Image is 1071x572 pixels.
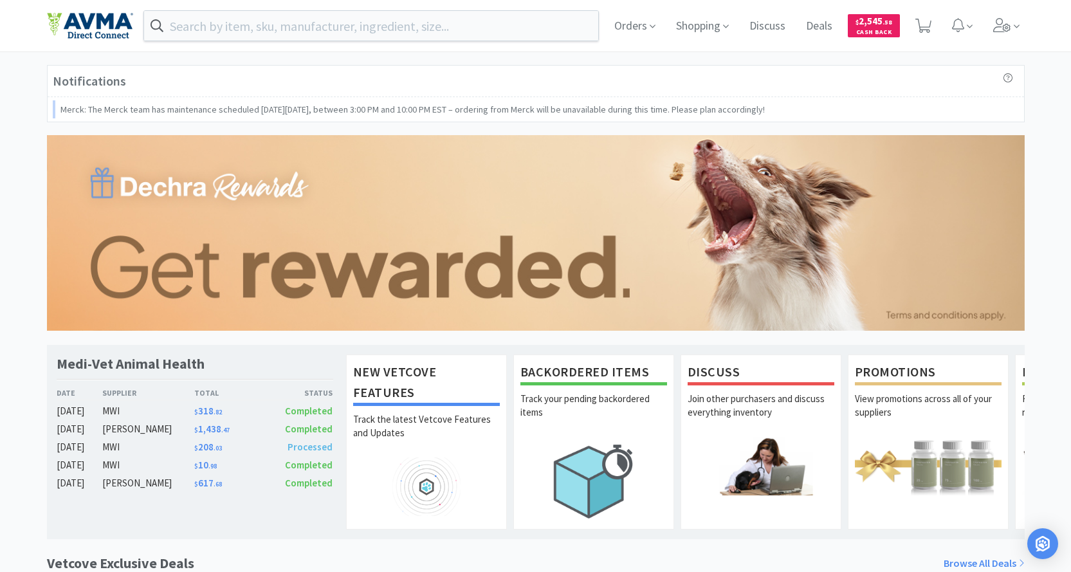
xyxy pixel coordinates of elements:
span: . 47 [221,426,230,434]
img: hero_discuss.png [688,437,834,495]
a: Backordered ItemsTrack your pending backordered items [513,355,674,530]
div: [PERSON_NAME] [102,421,194,437]
h1: Backordered Items [520,362,667,385]
a: [DATE][PERSON_NAME]$1,438.47Completed [57,421,333,437]
h3: Notifications [53,71,126,91]
a: [DATE]MWI$208.03Processed [57,439,333,455]
span: . 98 [208,462,217,470]
span: Completed [285,423,333,435]
a: [DATE]MWI$318.82Completed [57,403,333,419]
span: 2,545 [856,15,892,27]
h1: Promotions [855,362,1002,385]
h1: Medi-Vet Animal Health [57,355,205,373]
div: [DATE] [57,403,103,419]
a: New Vetcove FeaturesTrack the latest Vetcove Features and Updates [346,355,507,530]
span: 318 [194,405,222,417]
div: Status [264,387,333,399]
div: [DATE] [57,457,103,473]
span: . 82 [214,408,222,416]
span: . 68 [214,480,222,488]
input: Search by item, sku, manufacturer, ingredient, size... [144,11,599,41]
a: [DATE][PERSON_NAME]$617.68Completed [57,475,333,491]
a: PromotionsView promotions across all of your suppliers [848,355,1009,530]
h1: Discuss [688,362,834,385]
div: Total [194,387,264,399]
a: [DATE]MWI$10.98Completed [57,457,333,473]
span: 208 [194,441,222,453]
p: Track your pending backordered items [520,392,667,437]
div: MWI [102,439,194,455]
span: $ [194,480,198,488]
a: Discuss [744,21,791,32]
span: $ [856,18,859,26]
div: [PERSON_NAME] [102,475,194,491]
div: Open Intercom Messenger [1027,528,1058,559]
span: $ [194,426,198,434]
span: . 03 [214,444,222,452]
span: Completed [285,405,333,417]
h1: New Vetcove Features [353,362,500,406]
img: 68361da09ae4415aa60d2b591e5f818c.jpg [47,135,1025,331]
span: 617 [194,477,222,489]
p: Join other purchasers and discuss everything inventory [688,392,834,437]
div: [DATE] [57,421,103,437]
span: Processed [288,441,333,453]
span: $ [194,462,198,470]
p: Track the latest Vetcove Features and Updates [353,412,500,457]
img: hero_promotions.png [855,437,1002,495]
div: [DATE] [57,439,103,455]
a: $2,545.58Cash Back [848,8,900,43]
div: [DATE] [57,475,103,491]
a: DiscussJoin other purchasers and discuss everything inventory [681,355,841,530]
a: Deals [801,21,838,32]
p: View promotions across all of your suppliers [855,392,1002,437]
img: hero_backorders.png [520,437,667,525]
img: e4e33dab9f054f5782a47901c742baa9_102.png [47,12,133,39]
span: Cash Back [856,29,892,37]
div: MWI [102,403,194,419]
span: 10 [194,459,217,471]
span: 1,438 [194,423,230,435]
p: Merck: The Merck team has maintenance scheduled [DATE][DATE], between 3:00 PM and 10:00 PM EST – ... [60,102,765,116]
div: Supplier [102,387,194,399]
div: MWI [102,457,194,473]
span: Completed [285,459,333,471]
span: Completed [285,477,333,489]
div: Date [57,387,103,399]
span: . 58 [883,18,892,26]
span: $ [194,408,198,416]
img: hero_feature_roadmap.png [353,457,500,516]
a: Browse All Deals [944,555,1025,572]
span: $ [194,444,198,452]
